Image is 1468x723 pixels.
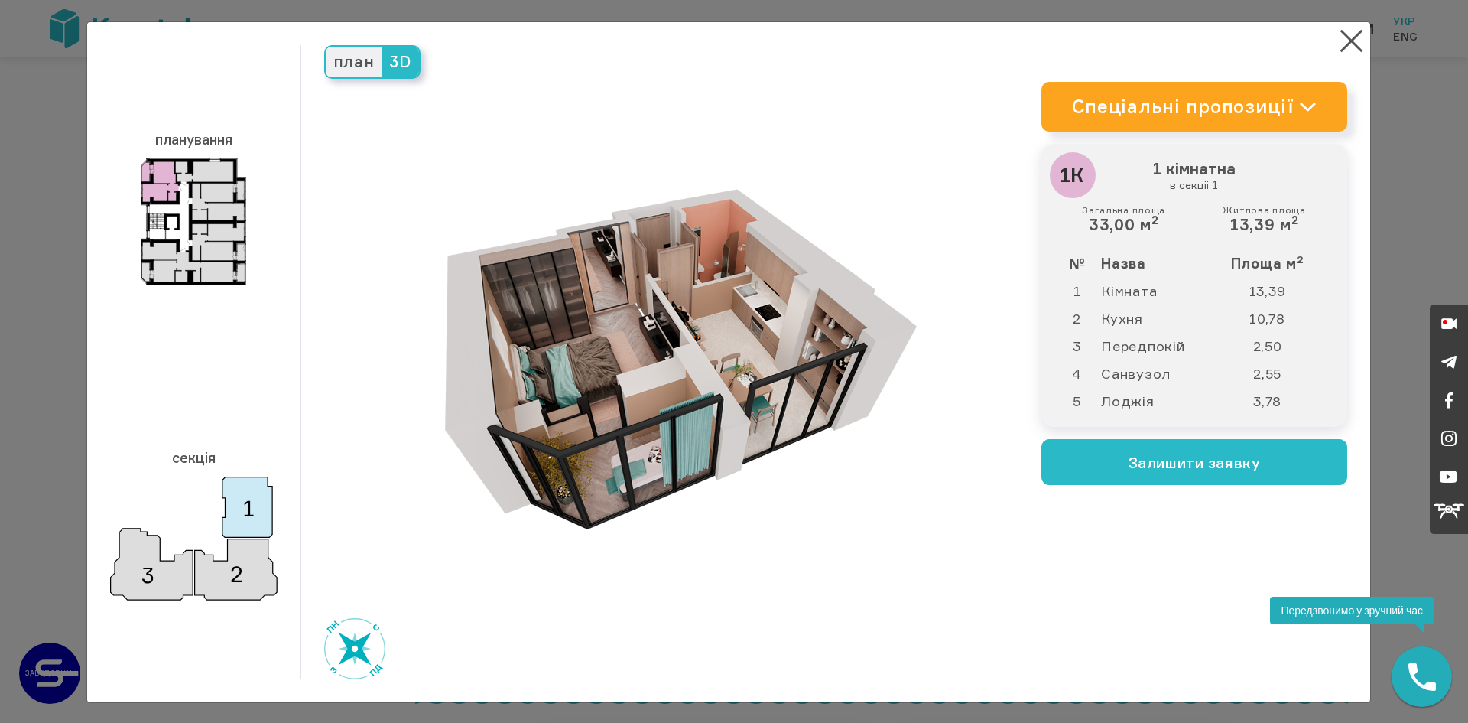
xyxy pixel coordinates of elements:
[1054,387,1101,415] td: 5
[1291,213,1299,227] sup: 2
[1054,249,1101,277] th: №
[1054,360,1101,387] td: 4
[110,442,278,473] h3: секція
[110,124,278,155] h3: планування
[1215,360,1335,387] td: 2,55
[1215,305,1335,332] td: 10,78
[1054,156,1335,196] h3: 1 кімнатна
[1100,387,1214,415] td: Лоджія
[1082,205,1165,234] div: 33,00 м
[1082,205,1165,216] small: Загальна площа
[1100,249,1214,277] th: Назва
[1100,277,1214,305] td: Кімната
[1151,213,1159,227] sup: 2
[1100,360,1214,387] td: Санвузол
[1270,597,1434,624] div: Передзвонимо у зручний час
[1054,277,1101,305] td: 1
[1054,305,1101,332] td: 2
[1057,178,1331,192] small: в секціі 1
[1215,249,1335,277] th: Площа м
[382,47,418,77] span: 3D
[1297,253,1304,265] sup: 2
[425,116,917,608] img: 1km-.png
[1050,152,1096,198] div: 1К
[1041,82,1347,132] a: Спеціальні пропозиції
[1100,305,1214,332] td: Кухня
[1223,205,1305,216] small: Житлова площа
[1215,387,1335,415] td: 3,78
[1215,277,1335,305] td: 13,39
[1054,332,1101,360] td: 3
[326,47,382,77] span: план
[1100,332,1214,360] td: Передпокій
[1215,332,1335,360] td: 2,50
[1336,26,1366,56] button: Close
[1223,205,1305,234] div: 13,39 м
[1041,439,1347,485] button: Залишити заявку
